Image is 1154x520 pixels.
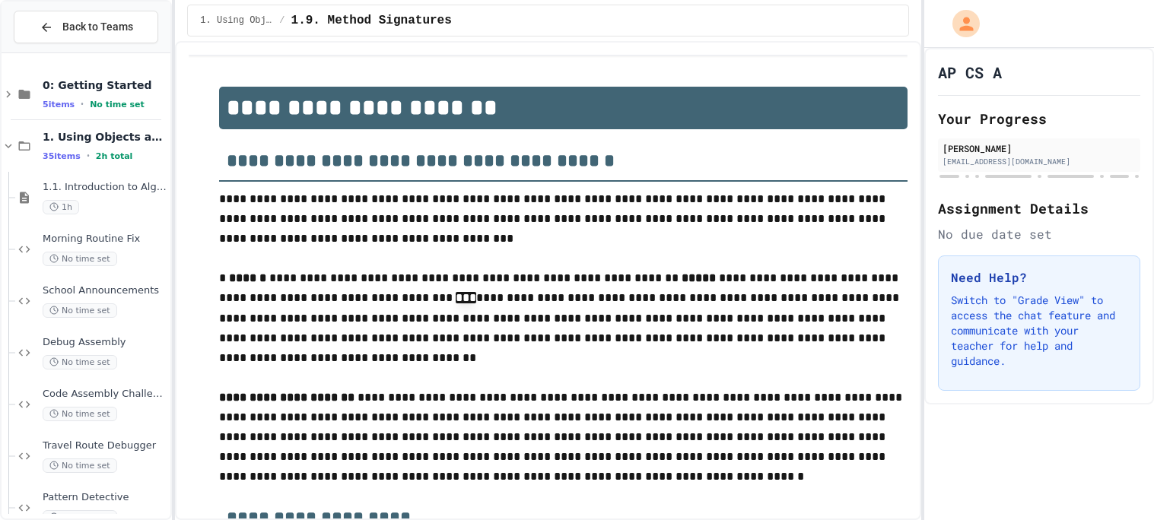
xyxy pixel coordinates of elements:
span: • [87,150,90,162]
h2: Assignment Details [938,198,1140,219]
button: Back to Teams [14,11,158,43]
span: 1. Using Objects and Methods [200,14,273,27]
span: 0: Getting Started [43,78,167,92]
span: No time set [43,407,117,421]
span: Pattern Detective [43,491,167,504]
div: No due date set [938,225,1140,243]
span: 1. Using Objects and Methods [43,130,167,144]
span: 1h [43,200,79,214]
div: [EMAIL_ADDRESS][DOMAIN_NAME] [943,156,1136,167]
span: No time set [43,252,117,266]
div: My Account [936,6,984,41]
span: No time set [43,355,117,369]
span: 1.1. Introduction to Algorithms, Programming, and Compilers [43,181,167,194]
span: 5 items [43,100,75,109]
p: Switch to "Grade View" to access the chat feature and communicate with your teacher for help and ... [951,293,1127,369]
div: [PERSON_NAME] [943,141,1136,155]
span: 35 items [43,151,81,161]
span: • [81,98,84,110]
span: 1.9. Method Signatures [291,11,452,30]
span: Code Assembly Challenge [43,388,167,401]
span: Back to Teams [62,19,133,35]
iframe: chat widget [1090,459,1139,505]
span: No time set [43,458,117,473]
h3: Need Help? [951,268,1127,287]
span: No time set [90,100,145,109]
span: School Announcements [43,284,167,297]
span: Morning Routine Fix [43,233,167,246]
iframe: chat widget [1028,393,1139,458]
span: No time set [43,303,117,318]
h2: Your Progress [938,108,1140,129]
span: / [279,14,285,27]
span: Travel Route Debugger [43,439,167,452]
span: 2h total [96,151,133,161]
span: Debug Assembly [43,336,167,349]
h1: AP CS A [938,62,1002,83]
